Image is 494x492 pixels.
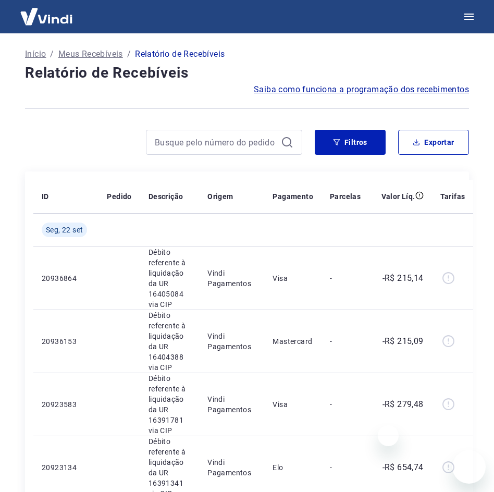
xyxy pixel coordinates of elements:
[273,273,313,284] p: Visa
[207,394,256,415] p: Vindi Pagamentos
[452,450,486,484] iframe: Botão para abrir a janela de mensagens
[330,462,361,473] p: -
[42,336,90,347] p: 20936153
[42,399,90,410] p: 20923583
[273,462,313,473] p: Elo
[42,462,90,473] p: 20923134
[58,48,123,60] a: Meus Recebíveis
[25,48,46,60] a: Início
[50,48,54,60] p: /
[382,272,424,285] p: -R$ 215,14
[149,191,183,202] p: Descrição
[13,1,80,32] img: Vindi
[398,130,469,155] button: Exportar
[382,335,424,348] p: -R$ 215,09
[127,48,131,60] p: /
[382,398,424,411] p: -R$ 279,48
[42,191,49,202] p: ID
[381,191,415,202] p: Valor Líq.
[107,191,131,202] p: Pedido
[207,331,256,352] p: Vindi Pagamentos
[315,130,386,155] button: Filtros
[330,273,361,284] p: -
[149,373,191,436] p: Débito referente à liquidação da UR 16391781 via CIP
[135,48,225,60] p: Relatório de Recebíveis
[155,134,277,150] input: Busque pelo número do pedido
[207,457,256,478] p: Vindi Pagamentos
[25,63,469,83] h4: Relatório de Recebíveis
[378,425,399,446] iframe: Fechar mensagem
[273,336,313,347] p: Mastercard
[273,191,313,202] p: Pagamento
[330,191,361,202] p: Parcelas
[42,273,90,284] p: 20936864
[207,268,256,289] p: Vindi Pagamentos
[440,191,465,202] p: Tarifas
[46,225,83,235] span: Seg, 22 set
[207,191,233,202] p: Origem
[330,336,361,347] p: -
[149,247,191,310] p: Débito referente à liquidação da UR 16405084 via CIP
[149,310,191,373] p: Débito referente à liquidação da UR 16404388 via CIP
[330,399,361,410] p: -
[382,461,424,474] p: -R$ 654,74
[273,399,313,410] p: Visa
[254,83,469,96] a: Saiba como funciona a programação dos recebimentos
